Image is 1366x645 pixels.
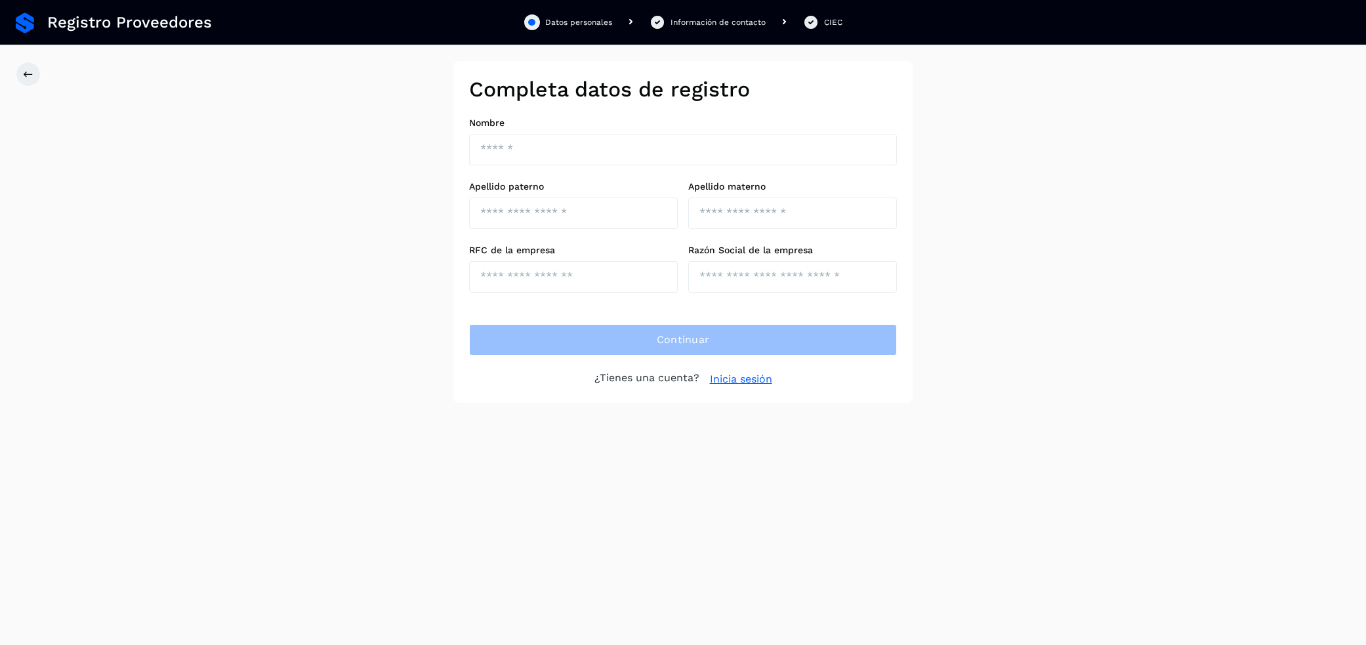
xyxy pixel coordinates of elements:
[671,16,766,28] div: Información de contacto
[469,245,678,256] label: RFC de la empresa
[469,324,897,356] button: Continuar
[47,13,212,32] span: Registro Proveedores
[688,245,897,256] label: Razón Social de la empresa
[710,371,772,387] a: Inicia sesión
[824,16,842,28] div: CIEC
[469,181,678,192] label: Apellido paterno
[688,181,897,192] label: Apellido materno
[594,371,699,387] p: ¿Tienes una cuenta?
[469,117,897,129] label: Nombre
[469,77,897,102] h2: Completa datos de registro
[545,16,612,28] div: Datos personales
[657,333,710,347] span: Continuar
